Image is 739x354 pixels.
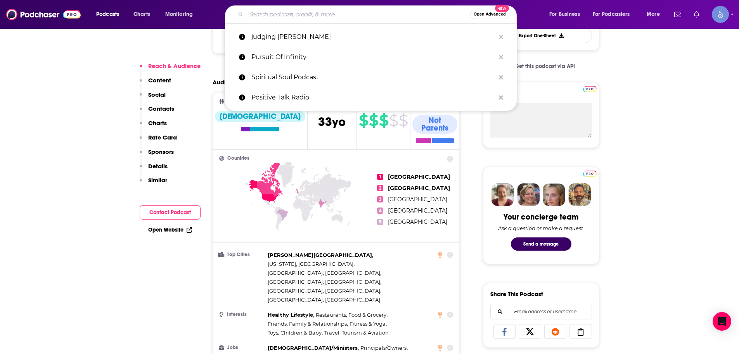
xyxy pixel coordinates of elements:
[268,296,380,303] span: [GEOGRAPHIC_DATA], [GEOGRAPHIC_DATA]
[140,105,174,119] button: Contacts
[268,288,380,294] span: [GEOGRAPHIC_DATA], [GEOGRAPHIC_DATA]
[495,5,509,12] span: New
[160,8,203,21] button: open menu
[140,205,201,220] button: Contact Podcast
[583,85,597,92] a: Pro website
[148,176,167,184] p: Similar
[91,8,129,21] button: open menu
[148,91,166,98] p: Social
[268,261,353,267] span: [US_STATE], [GEOGRAPHIC_DATA]
[474,12,506,16] span: Open Advanced
[140,162,168,177] button: Details
[399,114,408,127] span: $
[544,8,590,21] button: open menu
[569,324,592,339] a: Copy Link
[148,227,192,233] a: Open Website
[268,328,323,337] span: ,
[148,105,174,112] p: Contacts
[490,290,543,298] h3: Share This Podcast
[268,252,372,258] span: [PERSON_NAME][GEOGRAPHIC_DATA]
[225,47,517,67] a: Pursuit Of Infinity
[388,185,450,192] span: [GEOGRAPHIC_DATA]
[219,345,265,350] h3: Jobs
[350,319,387,328] span: ,
[583,169,597,177] a: Pro website
[133,9,150,20] span: Charts
[268,270,380,276] span: [GEOGRAPHIC_DATA], [GEOGRAPHIC_DATA]
[148,77,171,84] p: Content
[369,114,378,127] span: $
[268,312,313,318] span: Healthy Lifestyle
[140,77,171,91] button: Content
[412,115,458,134] div: Not Parents
[568,183,591,206] img: Jon Profile
[140,119,167,134] button: Charts
[268,251,373,260] span: ,
[490,89,592,103] label: My Notes
[511,237,571,251] button: Send a message
[6,7,81,22] img: Podchaser - Follow, Share and Rate Podcasts
[316,312,386,318] span: Restaurants, Food & Grocery
[498,225,584,231] div: Ask a question or make a request.
[225,87,517,108] a: Positive Talk Radio
[490,28,592,43] button: Export One-Sheet
[148,119,167,127] p: Charts
[140,176,167,191] button: Similar
[593,9,630,20] span: For Podcasters
[268,345,358,351] span: [DEMOGRAPHIC_DATA]/Ministers
[379,114,388,127] span: $
[490,304,592,319] div: Search followers
[359,114,368,127] span: $
[641,8,670,21] button: open menu
[583,86,597,92] img: Podchaser Pro
[647,9,660,20] span: More
[316,310,388,319] span: ,
[470,10,509,19] button: Open AdvancedNew
[251,47,495,67] p: Pursuit Of Infinity
[165,9,193,20] span: Monitoring
[493,324,516,339] a: Share on Facebook
[360,345,407,351] span: Principals/Owners
[251,67,495,87] p: Spiritual Soul Podcast
[232,5,524,23] div: Search podcasts, credits, & more...
[268,286,381,295] span: ,
[388,196,447,203] span: [GEOGRAPHIC_DATA]
[268,319,348,328] span: ,
[268,310,314,319] span: ,
[251,87,495,108] p: Positive Talk Radio
[148,62,201,70] p: Reach & Audience
[140,148,174,162] button: Sponsors
[225,27,517,47] a: judging [PERSON_NAME]
[268,269,381,277] span: ,
[268,344,359,352] span: ,
[225,67,517,87] a: Spiritual Soul Podcast
[713,312,731,331] div: Open Intercom Messenger
[388,207,447,214] span: [GEOGRAPHIC_DATA]
[377,219,383,225] span: 5
[148,148,174,155] p: Sponsors
[140,134,177,148] button: Rate Card
[583,171,597,177] img: Podchaser Pro
[497,304,585,319] input: Email address or username...
[712,6,729,23] img: User Profile
[517,183,540,206] img: Barbara Profile
[215,111,305,122] div: [DEMOGRAPHIC_DATA]
[388,173,450,180] span: [GEOGRAPHIC_DATA]
[148,134,177,141] p: Rate Card
[268,279,380,285] span: [GEOGRAPHIC_DATA], [GEOGRAPHIC_DATA]
[268,277,381,286] span: ,
[251,27,495,47] p: judging meghan
[128,8,155,21] a: Charts
[501,57,582,76] a: Get this podcast via API
[219,312,265,317] h3: Interests
[519,324,541,339] a: Share on X/Twitter
[324,330,389,336] span: Travel, Tourism & Aviation
[268,330,322,336] span: Toys, Children & Baby
[268,321,347,327] span: Friends, Family & Relationships
[712,6,729,23] button: Show profile menu
[213,78,283,86] h2: Audience Demographics
[360,344,408,352] span: ,
[219,252,265,257] h3: Top Cities
[318,114,346,129] span: 33 yo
